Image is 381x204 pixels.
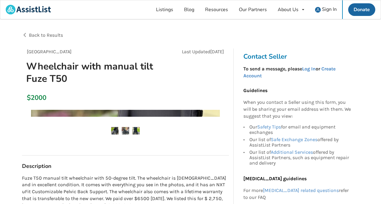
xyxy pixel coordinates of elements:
[263,187,339,193] a: [MEDICAL_DATA] related questions
[315,7,321,13] img: user icon
[122,127,129,134] img: wheelchair with manual tilt fuze t50-wheelchair-mobility-richmond-assistlist-listing
[249,149,351,166] div: Our list of offered by AssistList Partners, such as equipment repair and delivery
[29,32,63,38] span: Back to Results
[27,94,30,102] div: $2000
[302,66,316,72] a: Log In
[271,149,313,155] a: Additional Services
[111,127,119,134] img: wheelchair with manual tilt fuze t50-wheelchair-mobility-richmond-assistlist-listing
[249,124,351,136] div: Our for email and equipment exchanges
[6,5,51,14] img: assistlist-logo
[210,49,224,54] span: [DATE]
[243,176,307,181] b: [MEDICAL_DATA] guidelines
[348,3,375,16] a: Donate
[233,0,272,19] a: Our Partners
[243,187,351,201] p: For more refer to our FAQ
[179,0,200,19] a: Blog
[243,66,336,79] strong: To send a message, please or
[151,0,179,19] a: Listings
[310,0,342,19] a: user icon Sign In
[243,88,267,93] b: Guidelines
[249,136,351,149] div: Our list of offered by AssistList Partners
[271,137,317,142] a: Safe Exchange Zones
[243,99,351,120] p: When you contact a Seller using this form, you will be sharing your email address with them. We s...
[21,60,164,85] h1: Wheelchair with manual tilt Fuze T50
[27,49,72,54] span: [GEOGRAPHIC_DATA]
[243,52,354,61] h3: Contact Seller
[132,127,140,134] img: wheelchair with manual tilt fuze t50-wheelchair-mobility-richmond-assistlist-listing
[322,6,337,13] span: Sign In
[278,7,298,12] div: About Us
[22,163,229,170] h3: Description
[182,49,210,54] span: Last Updated
[200,0,233,19] a: Resources
[257,124,281,130] a: Safety Tips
